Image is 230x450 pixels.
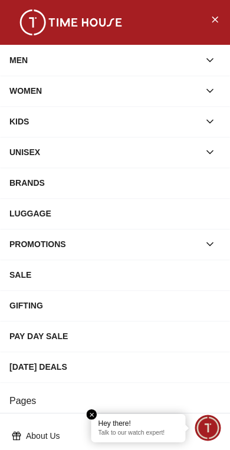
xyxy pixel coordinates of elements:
[9,203,221,224] div: LUGGAGE
[9,50,199,71] div: MEN
[195,415,221,441] div: Chat Widget
[9,111,199,132] div: KIDS
[9,295,221,316] div: GIFTING
[9,80,199,101] div: WOMEN
[98,419,179,428] div: Hey there!
[9,326,221,347] div: PAY DAY SALE
[205,9,224,28] button: Close Menu
[12,9,130,35] img: ...
[87,409,97,420] em: Close tooltip
[9,356,221,377] div: [DATE] DEALS
[98,429,179,438] p: Talk to our watch expert!
[9,234,199,255] div: PROMOTIONS
[9,142,199,163] div: UNISEX
[9,172,221,193] div: BRANDS
[9,264,221,285] div: SALE
[26,430,213,442] p: About Us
